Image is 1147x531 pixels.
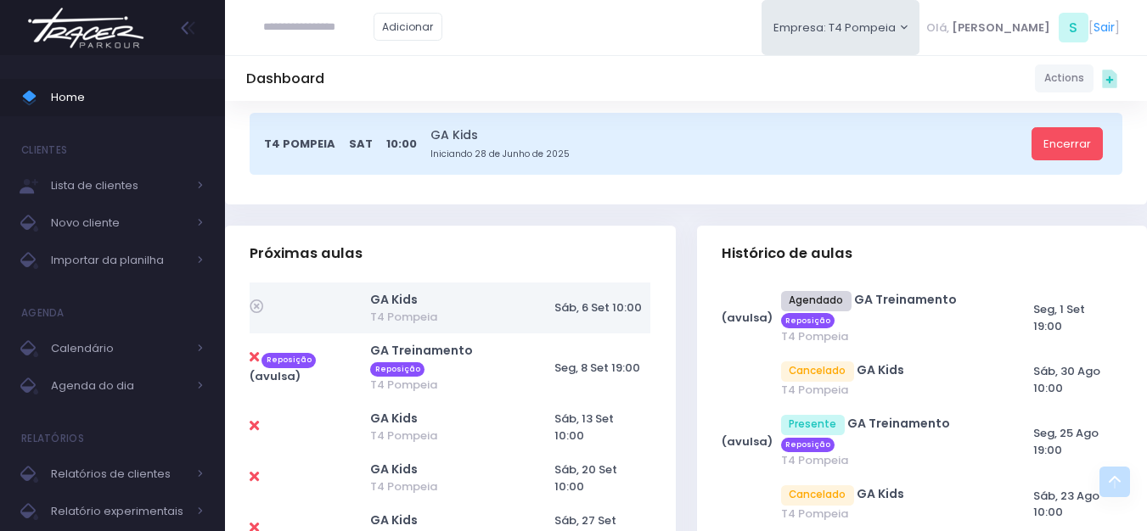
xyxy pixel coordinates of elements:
span: Sat [349,136,373,153]
a: GA Kids [370,461,418,478]
span: [PERSON_NAME] [952,20,1050,36]
span: Seg, 1 Set 19:00 [1033,301,1085,334]
span: Seg, 25 Ago 19:00 [1033,425,1099,458]
a: Encerrar [1032,127,1103,159]
span: Próximas aulas [250,245,363,262]
a: GA Kids [857,485,904,502]
span: Home [51,87,204,109]
a: GA Kids [370,511,418,528]
a: GA Kids [430,126,1026,144]
span: Seg, 8 Set 19:00 [554,360,640,376]
span: Presente [781,415,846,435]
a: GA Treinamento [847,415,950,432]
span: Lista de clientes [51,175,187,197]
strong: (avulsa) [722,310,773,326]
a: GA Kids [857,361,904,378]
span: Cancelado [781,361,855,382]
span: T4 Pompeia [781,328,1001,345]
span: Calendário [51,338,187,360]
span: T4 Pompeia [370,377,521,394]
span: T4 Pompeia [781,506,1001,523]
span: Reposição [781,438,835,453]
span: Reposição [781,313,835,328]
span: Sáb, 20 Set 10:00 [554,461,617,495]
div: [ ] [919,8,1126,47]
h5: Dashboard [246,70,324,87]
span: Olá, [926,20,949,36]
span: T4 Pompeia [264,136,335,153]
span: T4 Pompeia [370,478,521,495]
span: T4 Pompeia [370,428,521,444]
span: Relatórios de clientes [51,463,187,485]
span: T4 Pompeia [370,309,521,326]
a: GA Treinamento [854,291,957,308]
a: GA Treinamento [370,342,473,359]
span: T4 Pompeia [781,382,1001,399]
a: Adicionar [374,13,443,41]
span: Sáb, 6 Set 10:00 [554,299,642,316]
span: Sáb, 13 Set 10:00 [554,411,614,444]
span: Histórico de aulas [722,245,852,262]
a: GA Kids [370,410,418,427]
span: Cancelado [781,485,855,506]
span: Agendado [781,291,852,311]
strong: (avulsa) [250,368,301,384]
a: Actions [1035,64,1094,92]
span: Reposição [370,362,425,377]
span: Sáb, 30 Ago 10:00 [1033,363,1100,396]
span: Importar da planilha [51,249,187,271]
span: T4 Pompeia [781,452,1001,469]
strong: (avulsa) [722,433,773,450]
h4: Relatórios [21,422,84,456]
h4: Clientes [21,133,67,167]
a: Sair [1094,19,1115,36]
span: 10:00 [386,136,417,153]
h4: Agenda [21,296,65,330]
span: Reposição [261,353,316,368]
span: Sáb, 23 Ago 10:00 [1033,488,1099,521]
span: S [1059,13,1088,42]
small: Iniciando 28 de Junho de 2025 [430,148,1026,161]
a: GA Kids [370,291,418,308]
span: Relatório experimentais [51,500,187,523]
span: Agenda do dia [51,375,187,397]
span: Novo cliente [51,212,187,234]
